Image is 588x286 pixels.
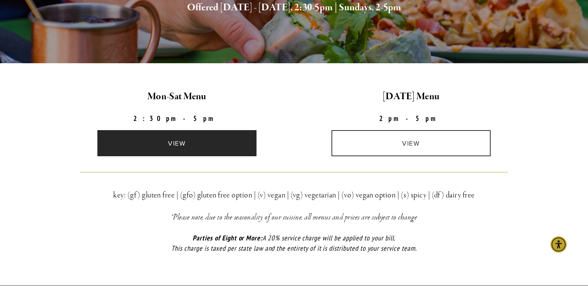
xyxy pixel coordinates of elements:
[133,114,221,123] strong: 2:30pm-5pm
[171,233,416,253] em: A 20% service charge will be applied to your bill. This charge is taxed per state law and the ent...
[80,189,508,202] h3: key: (gf) gluten free | (gfo) gluten free option | (v) vegan | (vg) vegetarian | (vo) vegan optio...
[97,130,257,156] a: view
[300,89,522,104] h2: [DATE] Menu
[171,212,417,222] em: *Please note, due to the seasonality of our cuisine, all menus and prices are subject to change
[379,114,443,123] strong: 2pm-5pm
[551,236,567,253] div: Accessibility Menu
[331,130,491,156] a: view
[193,233,262,242] em: Parties of Eight or More:
[66,89,288,104] h2: Mon-Sat Menu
